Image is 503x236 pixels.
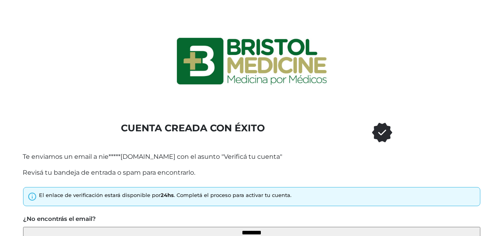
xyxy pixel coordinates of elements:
[144,10,359,113] img: logo_ingresarbristol.jpg
[23,168,481,177] p: Revisá tu bandeja de entrada o spam para encontrarlo.
[39,191,291,199] div: El enlace de verificación estará disponible por . Completá el proceso para activar tu cuenta.
[161,192,174,198] strong: 24hs
[23,215,96,224] label: ¿No encontrás el email?
[98,123,288,134] h1: CUENTA CREADA CON ÉXITO
[23,152,481,162] p: Te enviamos un email a nie*****[DOMAIN_NAME] con el asunto "Verificá tu cuenta"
